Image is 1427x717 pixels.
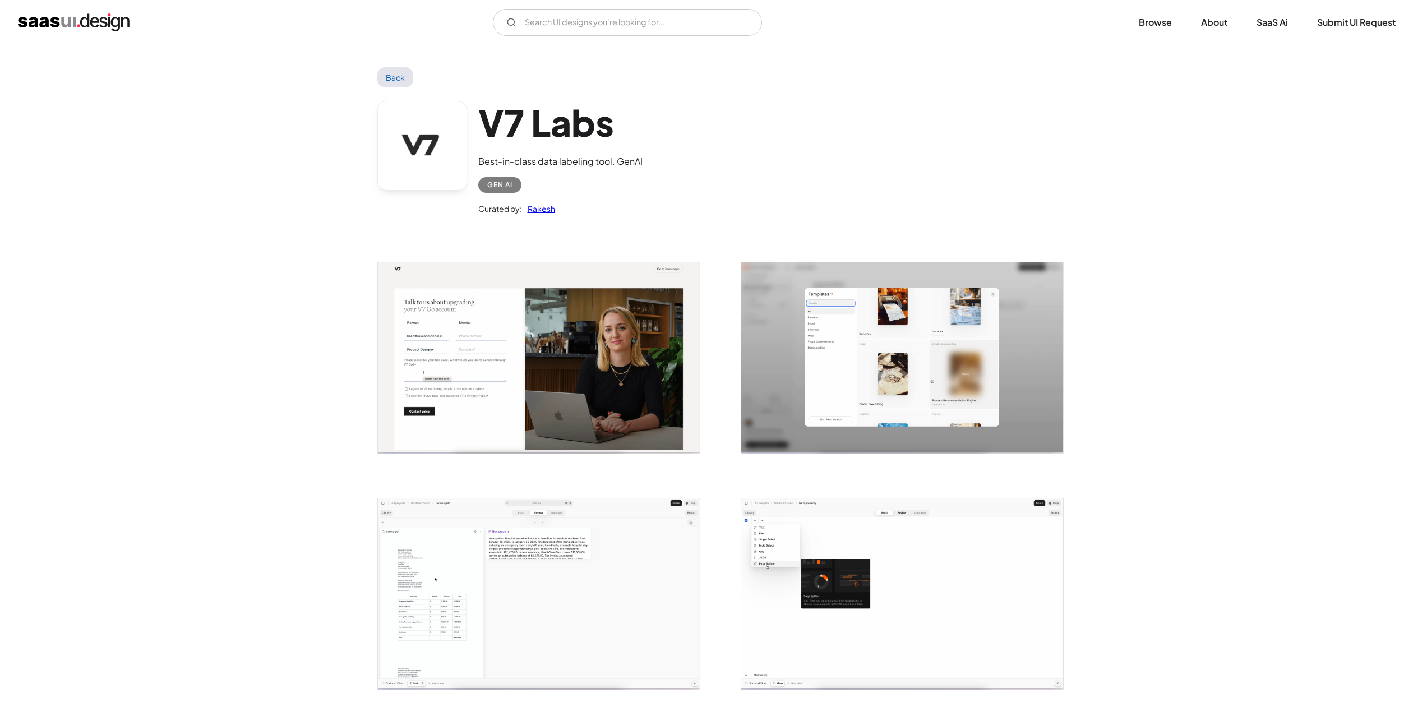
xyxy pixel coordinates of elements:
img: 674fe7eebfccbb95edab8bb0_V7-contact%20Sales.png [378,262,700,454]
a: open lightbox [741,498,1063,690]
a: About [1188,10,1241,35]
h1: V7 Labs [478,101,643,144]
a: open lightbox [741,262,1063,454]
div: Best-in-class data labeling tool. GenAI [478,155,643,168]
form: Email Form [493,9,762,36]
img: 674fe7ee897863abe3025b8e_V7-pdf%20preview%202.png [378,498,700,690]
a: Back [377,67,414,87]
a: SaaS Ai [1243,10,1301,35]
a: open lightbox [378,262,700,454]
img: 674fe7ee418f54ebd24c4afd_V7-Col%20Hover%20Menu%202.png [741,498,1063,690]
input: Search UI designs you're looking for... [493,9,762,36]
a: home [18,13,130,31]
div: Curated by: [478,202,522,215]
img: 674fe7ee2c52970f63baff58_V7-Templates.png [741,262,1063,454]
a: open lightbox [378,498,700,690]
div: Gen AI [487,178,512,192]
a: Browse [1125,10,1185,35]
a: Submit UI Request [1304,10,1409,35]
a: Rakesh [522,202,555,215]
